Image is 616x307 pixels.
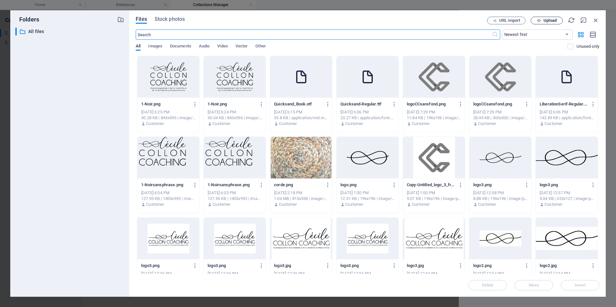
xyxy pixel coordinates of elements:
span: Images [148,42,162,51]
i: Close [592,17,599,24]
div: 28.49 KB | 300x300 | image/png [473,115,527,121]
div: [DATE] 12:56 PM [141,271,195,277]
div: 1.06 MB | 815x558 | image/png [274,196,328,202]
input: Search [136,29,492,40]
div: [DATE] 12:56 PM [274,271,328,277]
p: logo3.jpg [274,263,322,269]
span: Files [136,15,147,23]
p: logo3.png [141,263,189,269]
div: [DATE] 1:00 PM [340,190,395,196]
div: [DATE] 12:56 PM [208,271,262,277]
p: logo3.png [473,182,521,188]
div: 127.95 KB | 1403x992 | image/png [141,196,195,202]
i: Minimize [580,17,587,24]
span: Video [217,42,227,51]
p: logoCCsansfond.png [473,101,521,107]
p: Customer [212,121,230,127]
p: Displays only files that are not in use on the website. Files added during this session can still... [577,44,599,49]
div: [DATE] 1:00 PM [407,190,461,196]
div: ​ [15,28,17,36]
span: Other [255,42,266,51]
div: [DATE] 12:58 PM [473,190,527,196]
div: 23.27 KB | application/font-sfnt [340,115,395,121]
div: [DATE] 12:56 PM [407,271,461,277]
div: 30.28 KB | 843x596 | image/png [141,115,195,121]
div: 9.07 KB | 196x196 | image/png [407,196,461,202]
p: logo3.png [540,182,588,188]
div: 12.31 KB | 196x196 | image/png [340,196,395,202]
span: Audio [199,42,210,51]
p: Customer [544,121,562,127]
p: logo3.jpg [407,263,455,269]
p: logo3.png [208,263,256,269]
span: Documents [170,42,191,51]
p: Customer [345,202,363,207]
span: Upload [543,19,557,22]
p: Customer [146,121,164,127]
p: Quicksand-Regular.ttf [340,101,389,107]
button: URL import [487,17,526,24]
p: 1-Noir.png [208,101,256,107]
div: 8.88 KB | 196x196 | image/png [473,196,527,202]
i: Reload [568,17,575,24]
div: [DATE] 7:29 PM [473,109,527,115]
p: logo.png [340,182,389,188]
div: [DATE] 6:24 PM [208,109,262,115]
p: 1-Noir.png [141,101,189,107]
div: [DATE] 12:54 PM [540,271,594,277]
p: Customer [146,202,164,207]
p: Copy-Untitled_logo_3_free-file.png [407,182,455,188]
p: logo2.png [473,263,521,269]
div: [DATE] 12:56 PM [340,271,395,277]
div: [DATE] 12:57 PM [540,190,594,196]
span: Stock photos [155,15,185,23]
p: 1-Noirsansphrase.png [141,182,189,188]
p: 1-Noirsansphrase.png [208,182,256,188]
p: Customer [412,121,430,127]
p: Customer [544,202,562,207]
p: Customer [279,202,297,207]
div: [DATE] 7:29 PM [407,109,461,115]
p: Folders [15,15,39,24]
div: [DATE] 6:03 PM [208,190,262,196]
button: Upload [531,17,563,24]
div: 30.04 KB | 843x596 | image/png [208,115,262,121]
div: [DATE] 6:15 PM [274,109,328,115]
span: All [136,42,141,51]
p: Customer [478,121,496,127]
div: [DATE] 12:54 PM [473,271,527,277]
p: Customer [345,121,363,127]
p: LiberationSerif-Regular.ttf [540,101,588,107]
p: logo2.jpg [540,263,588,269]
div: 11.84 KB | 196x196 | image/png [407,115,461,121]
p: All files [28,28,112,35]
div: [DATE] 6:25 PM [141,109,195,115]
p: Customer [478,202,496,207]
span: Vector [235,42,248,51]
span: URL import [499,19,520,22]
p: Customer [212,202,230,207]
div: 127.95 KB | 1403x992 | image/png [208,196,262,202]
p: logo3.png [340,263,389,269]
i: Create new folder [117,16,124,23]
div: [DATE] 6:06 PM [340,109,395,115]
div: [DATE] 2:18 PM [274,190,328,196]
div: [DATE] 6:04 PM [141,190,195,196]
p: corde.png [274,182,322,188]
p: Customer [412,202,430,207]
p: Quicksand_Book.otf [274,101,322,107]
div: 35.8 KB | application/vnd.ms-opentype [274,115,328,121]
div: [DATE] 6:06 PM [540,109,594,115]
p: Customer [279,121,297,127]
div: 142.89 KB | application/font-sfnt [540,115,594,121]
p: logoCCsansfond.png [407,101,455,107]
div: 5.04 KB | 333x127 | image/png [540,196,594,202]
